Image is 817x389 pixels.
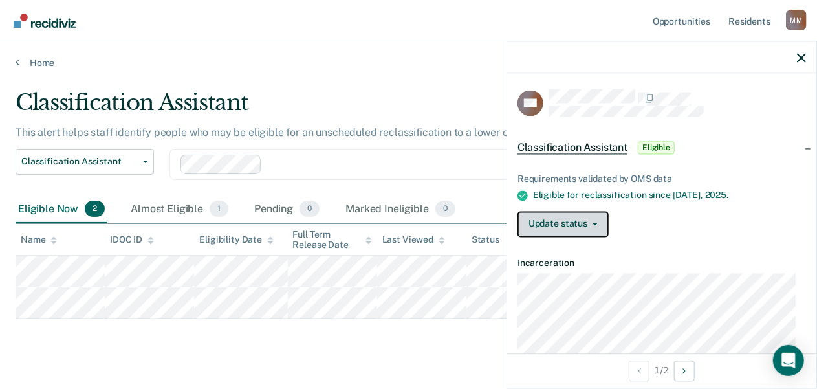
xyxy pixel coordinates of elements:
[16,57,801,69] a: Home
[472,234,499,245] div: Status
[517,211,609,237] button: Update status
[629,361,649,381] button: Previous Opportunity
[16,89,751,126] div: Classification Assistant
[507,353,816,388] div: 1 / 2
[300,201,320,217] span: 0
[210,201,228,217] span: 1
[252,195,322,224] div: Pending
[674,361,695,381] button: Next Opportunity
[14,14,76,28] img: Recidiviz
[786,10,807,30] div: M M
[533,190,806,201] div: Eligible for reclassification since [DATE],
[638,141,675,154] span: Eligible
[21,234,57,245] div: Name
[21,156,138,167] span: Classification Assistant
[343,195,458,224] div: Marked Ineligible
[786,10,807,30] button: Profile dropdown button
[435,201,455,217] span: 0
[507,127,816,168] div: Classification AssistantEligible
[773,345,804,376] div: Open Intercom Messenger
[128,195,231,224] div: Almost Eligible
[705,190,728,200] span: 2025.
[199,234,274,245] div: Eligibility Date
[16,195,107,224] div: Eligible Now
[517,258,806,269] dt: Incarceration
[110,234,154,245] div: IDOC ID
[382,234,445,245] div: Last Viewed
[85,201,105,217] span: 2
[293,229,372,251] div: Full Term Release Date
[517,173,806,184] div: Requirements validated by OMS data
[16,126,569,139] p: This alert helps staff identify people who may be eligible for an unscheduled reclassification to...
[517,141,627,154] span: Classification Assistant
